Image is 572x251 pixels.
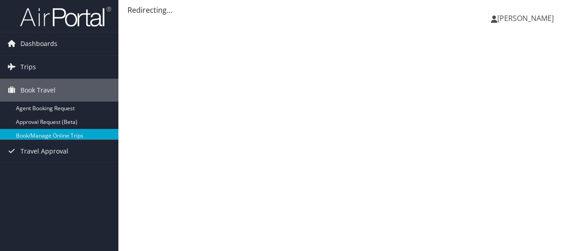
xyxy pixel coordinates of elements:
span: Travel Approval [20,140,68,163]
span: Dashboards [20,32,57,55]
img: airportal-logo.png [20,6,111,27]
span: [PERSON_NAME] [497,13,554,23]
span: Trips [20,56,36,78]
span: Book Travel [20,79,56,102]
a: [PERSON_NAME] [491,5,563,32]
div: Redirecting... [128,5,563,15]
